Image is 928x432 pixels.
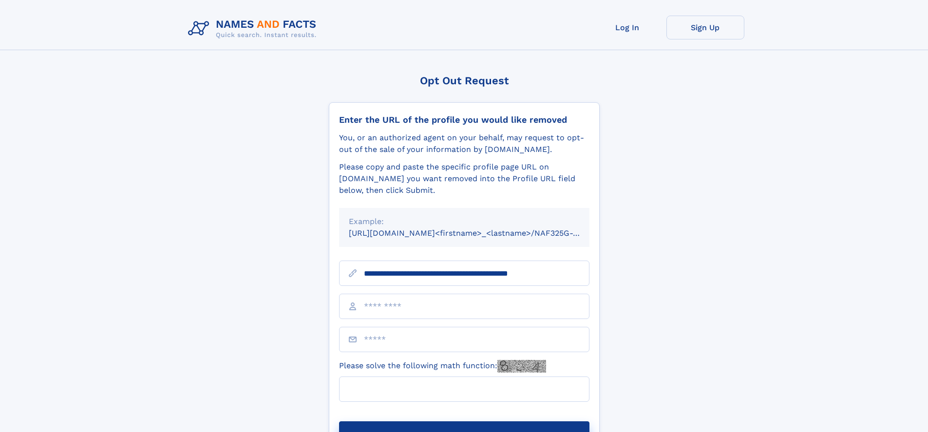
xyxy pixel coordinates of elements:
a: Sign Up [666,16,744,39]
small: [URL][DOMAIN_NAME]<firstname>_<lastname>/NAF325G-xxxxxxxx [349,228,608,238]
div: Example: [349,216,580,227]
div: Opt Out Request [329,75,600,87]
img: Logo Names and Facts [184,16,324,42]
div: Please copy and paste the specific profile page URL on [DOMAIN_NAME] you want removed into the Pr... [339,161,589,196]
label: Please solve the following math function: [339,360,546,373]
div: Enter the URL of the profile you would like removed [339,114,589,125]
a: Log In [588,16,666,39]
div: You, or an authorized agent on your behalf, may request to opt-out of the sale of your informatio... [339,132,589,155]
